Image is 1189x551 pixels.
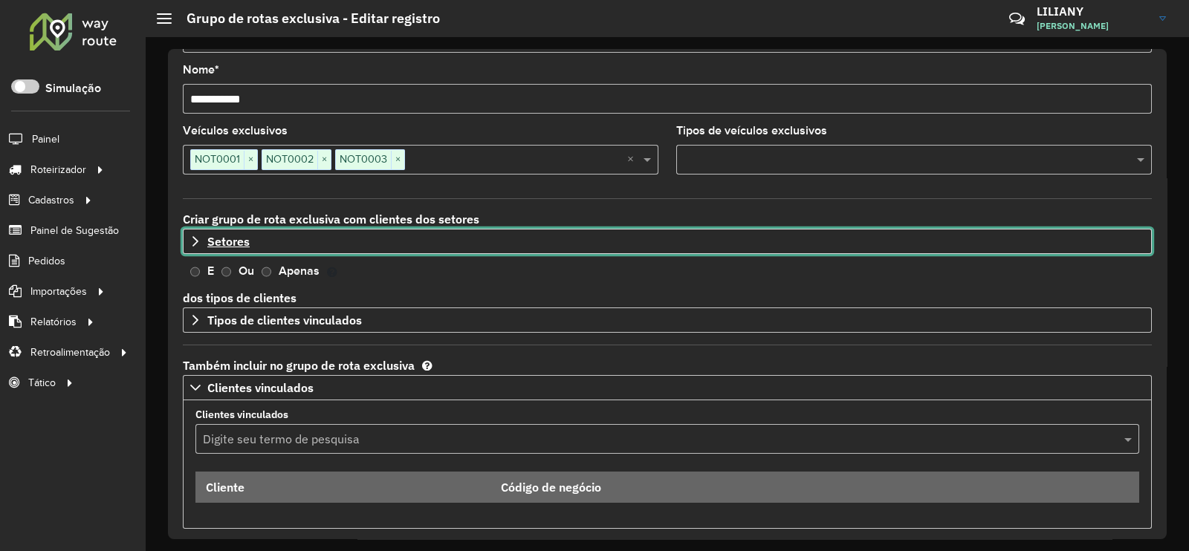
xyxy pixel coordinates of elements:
span: Painel [32,131,59,147]
a: Setores [183,229,1152,254]
span: Tipos de clientes vinculados [207,314,362,326]
h3: LILIANY [1037,4,1148,19]
label: Tipos de veículos exclusivos [676,122,827,140]
h2: Grupo de rotas exclusiva - Editar registro [172,10,440,27]
span: Clear all [627,151,640,169]
em: Estes clientes sempre serão incluídos na rota exclusiva e não dependem dos setores ou tipos de cl... [422,359,436,371]
span: Tático [28,375,56,391]
th: Cliente [195,472,490,503]
span: NOT0003 [336,150,391,168]
label: Clientes vinculados [187,407,1148,423]
span: × [391,151,404,169]
a: Tipos de clientes vinculados [183,307,1152,333]
label: Simulação [45,79,101,97]
span: Relatórios [30,314,77,330]
label: E [207,262,214,281]
span: Retroalimentação [30,345,110,360]
span: Painel de Sugestão [30,223,119,238]
span: Clientes vinculados [207,382,314,394]
label: Ou [239,262,254,281]
em: E: 'A rota exclusiva será criada apenas com clientes dos tipos selecionados que estão dentro dos ... [327,266,337,278]
span: × [317,151,331,169]
span: Setores [207,235,250,247]
a: Contato Rápido [1001,3,1033,35]
span: Pedidos [28,253,65,269]
span: NOT0002 [262,150,317,168]
label: Apenas [279,262,320,281]
span: × [244,151,257,169]
label: Nome [183,61,219,79]
span: Roteirizador [30,162,86,177]
span: Importações [30,284,87,299]
label: Também incluir no grupo de rota exclusiva [183,356,436,374]
label: Veículos exclusivos [183,122,288,140]
div: Clientes vinculados [183,400,1152,529]
span: Cadastros [28,192,74,208]
th: Código de negócio [490,472,1095,503]
label: dos tipos de clientes [183,289,297,307]
label: Criar grupo de rota exclusiva com clientes dos setores [183,210,479,228]
span: NOT0001 [191,150,244,168]
a: Clientes vinculados [183,375,1152,400]
span: [PERSON_NAME] [1037,19,1148,33]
